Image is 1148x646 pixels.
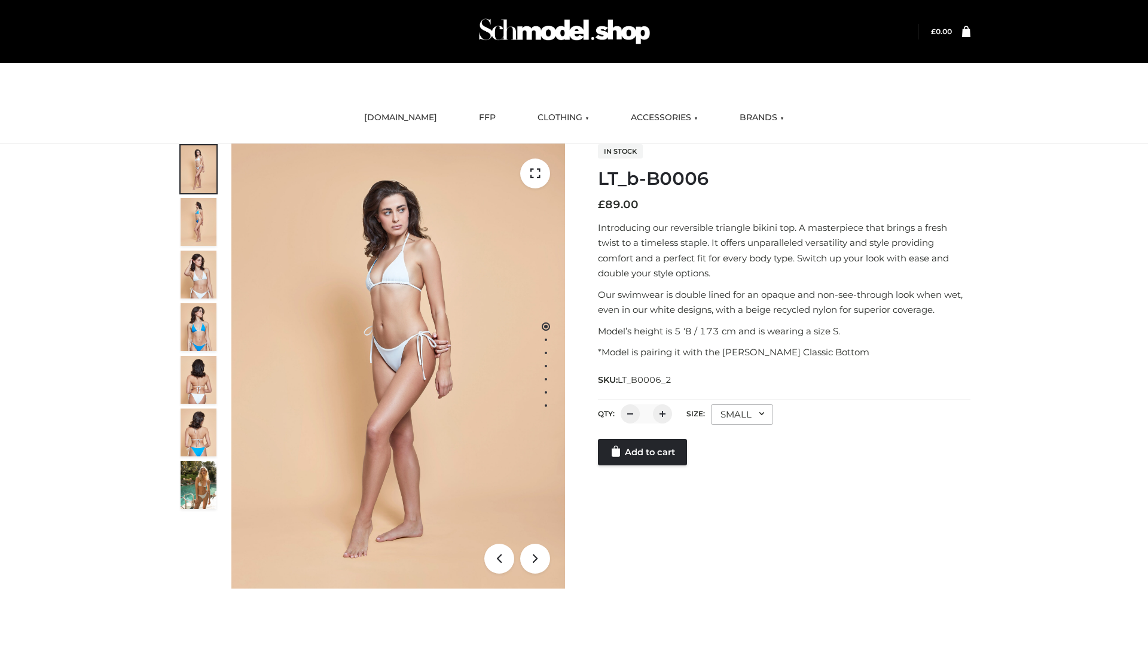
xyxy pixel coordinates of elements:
[731,105,793,131] a: BRANDS
[181,356,216,404] img: ArielClassicBikiniTop_CloudNine_AzureSky_OW114ECO_7-scaled.jpg
[598,220,970,281] p: Introducing our reversible triangle bikini top. A masterpiece that brings a fresh twist to a time...
[470,105,505,131] a: FFP
[618,374,671,385] span: LT_B0006_2
[598,409,615,418] label: QTY:
[181,303,216,351] img: ArielClassicBikiniTop_CloudNine_AzureSky_OW114ECO_4-scaled.jpg
[598,198,639,211] bdi: 89.00
[475,8,654,55] img: Schmodel Admin 964
[181,409,216,456] img: ArielClassicBikiniTop_CloudNine_AzureSky_OW114ECO_8-scaled.jpg
[529,105,598,131] a: CLOTHING
[598,439,687,465] a: Add to cart
[598,168,970,190] h1: LT_b-B0006
[598,287,970,318] p: Our swimwear is double lined for an opaque and non-see-through look when wet, even in our white d...
[931,27,952,36] bdi: 0.00
[931,27,936,36] span: £
[686,409,705,418] label: Size:
[598,144,643,159] span: In stock
[622,105,707,131] a: ACCESSORIES
[181,198,216,246] img: ArielClassicBikiniTop_CloudNine_AzureSky_OW114ECO_2-scaled.jpg
[355,105,446,131] a: [DOMAIN_NAME]
[598,198,605,211] span: £
[598,345,970,360] p: *Model is pairing it with the [PERSON_NAME] Classic Bottom
[598,324,970,339] p: Model’s height is 5 ‘8 / 173 cm and is wearing a size S.
[181,461,216,509] img: Arieltop_CloudNine_AzureSky2.jpg
[711,404,773,425] div: SMALL
[931,27,952,36] a: £0.00
[181,251,216,298] img: ArielClassicBikiniTop_CloudNine_AzureSky_OW114ECO_3-scaled.jpg
[231,144,565,589] img: LT_b-B0006
[181,145,216,193] img: ArielClassicBikiniTop_CloudNine_AzureSky_OW114ECO_1-scaled.jpg
[598,373,673,387] span: SKU:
